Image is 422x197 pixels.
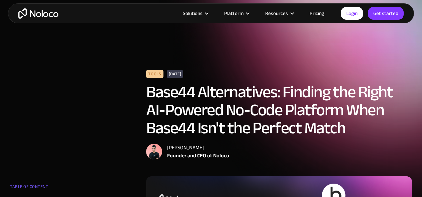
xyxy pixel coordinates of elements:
[257,9,301,18] div: Resources
[265,9,288,18] div: Resources
[224,9,244,18] div: Platform
[146,70,163,78] div: Tools
[216,9,257,18] div: Platform
[167,152,229,160] div: Founder and CEO of Noloco
[146,83,412,137] h1: Base44 Alternatives: Finding the Right AI-Powered No-Code Platform When Base44 Isn't the Perfect ...
[368,7,404,20] a: Get started
[167,70,183,78] div: [DATE]
[167,144,229,152] div: [PERSON_NAME]
[183,9,202,18] div: Solutions
[18,8,58,19] a: home
[341,7,363,20] a: Login
[174,9,216,18] div: Solutions
[10,182,89,195] div: TABLE OF CONTENT
[301,9,333,18] a: Pricing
